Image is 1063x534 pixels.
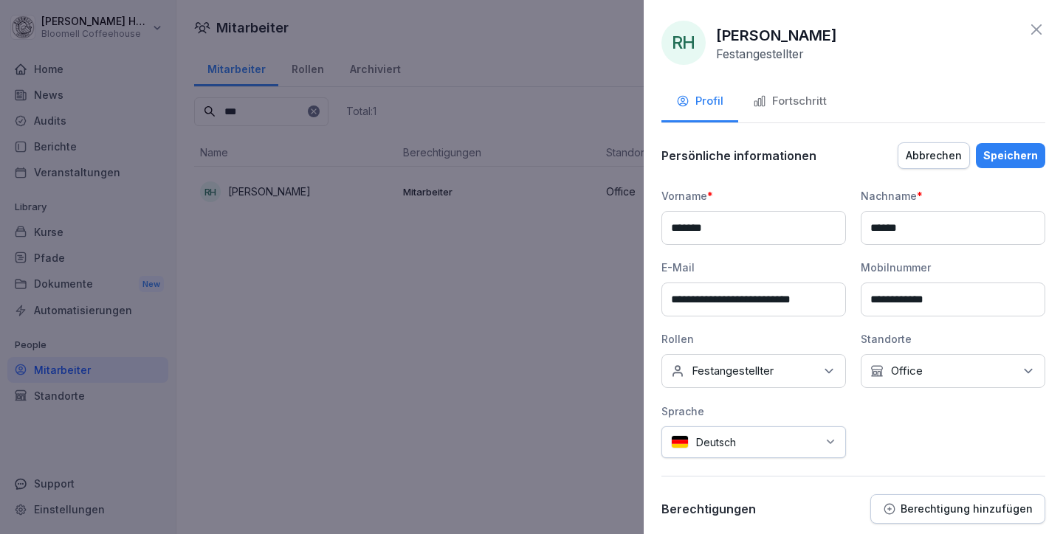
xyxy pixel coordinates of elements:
div: Speichern [983,148,1038,164]
p: Festangestellter [692,364,774,378]
div: Abbrechen [906,148,962,164]
p: Berechtigung hinzufügen [901,503,1033,515]
p: Berechtigungen [661,502,756,516]
button: Abbrechen [898,142,970,169]
div: Profil [676,93,723,110]
div: Rollen [661,331,846,347]
div: Sprache [661,403,846,419]
p: Office [891,364,923,378]
p: Festangestellter [716,46,804,61]
div: RH [661,21,706,65]
div: Nachname [861,188,1045,204]
div: Deutsch [661,426,846,458]
button: Berechtigung hinzufügen [870,494,1045,524]
button: Speichern [976,143,1045,168]
div: Fortschritt [753,93,827,110]
img: de.svg [671,435,689,449]
p: [PERSON_NAME] [716,24,837,46]
div: Standorte [861,331,1045,347]
div: Vorname [661,188,846,204]
button: Profil [661,83,738,122]
div: E-Mail [661,260,846,275]
p: Persönliche informationen [661,148,816,163]
button: Fortschritt [738,83,842,122]
div: Mobilnummer [861,260,1045,275]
